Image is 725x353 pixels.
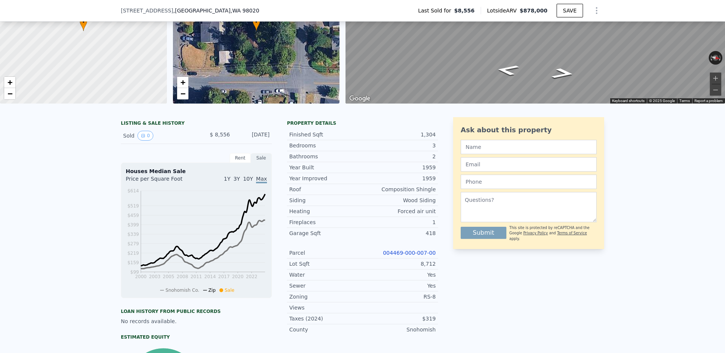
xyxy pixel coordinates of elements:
span: Zip [208,288,216,293]
div: Lot Sqft [289,260,362,268]
a: 004469-000-007-00 [383,250,436,256]
button: Submit [461,227,506,239]
div: Ask about this property [461,125,597,135]
tspan: 2003 [149,274,160,279]
a: Zoom in [177,77,188,88]
a: Terms (opens in new tab) [679,99,690,103]
div: Sewer [289,282,362,290]
div: 1959 [362,175,436,182]
div: Price per Square Foot [126,175,196,187]
div: Rent [230,153,251,163]
div: Year Built [289,164,362,171]
div: Yes [362,271,436,279]
div: County [289,326,362,333]
div: Zoning [289,293,362,300]
div: Forced air unit [362,207,436,215]
div: Wood Siding [362,197,436,204]
button: Rotate counterclockwise [709,51,713,65]
div: Garage Sqft [289,229,362,237]
tspan: $399 [127,222,139,228]
tspan: 2022 [246,274,258,279]
tspan: 2008 [177,274,188,279]
path: Go South, 97th Ave W [486,62,529,78]
div: 418 [362,229,436,237]
div: Siding [289,197,362,204]
div: Houses Median Sale [126,167,267,175]
div: Taxes (2024) [289,315,362,322]
div: Loan history from public records [121,308,272,314]
div: Bedrooms [289,142,362,149]
tspan: $99 [130,269,139,275]
div: Yes [362,282,436,290]
span: • [80,19,87,26]
button: View historical data [137,131,153,141]
a: Privacy Policy [523,231,548,235]
a: Terms of Service [557,231,587,235]
span: © 2025 Google [649,99,675,103]
div: • [253,18,260,31]
button: Rotate clockwise [719,51,723,65]
span: $8,556 [454,7,475,14]
button: Zoom in [710,73,721,84]
span: [STREET_ADDRESS] [121,7,173,14]
div: Heating [289,207,362,215]
tspan: $339 [127,232,139,237]
span: Lotside ARV [487,7,520,14]
input: Email [461,157,597,172]
div: Parcel [289,249,362,257]
div: Sale [251,153,272,163]
div: Estimated Equity [121,334,272,340]
div: Year Improved [289,175,362,182]
div: 1 [362,218,436,226]
span: Sale [225,288,234,293]
tspan: 2017 [218,274,230,279]
div: 1959 [362,164,436,171]
div: Sold [123,131,190,141]
a: Zoom out [4,88,15,99]
div: [DATE] [236,131,270,141]
div: Views [289,304,362,311]
span: 3Y [233,176,240,182]
a: Report a problem [694,99,723,103]
span: Last Sold for [418,7,454,14]
div: LISTING & SALE HISTORY [121,120,272,128]
div: Water [289,271,362,279]
a: Zoom in [4,77,15,88]
img: Google [347,94,372,104]
tspan: 2020 [232,274,244,279]
tspan: $519 [127,203,139,209]
div: • [80,18,87,31]
tspan: $459 [127,213,139,218]
button: Show Options [589,3,604,18]
div: This site is protected by reCAPTCHA and the Google and apply. [509,225,597,242]
div: 1,304 [362,131,436,138]
tspan: 2014 [204,274,216,279]
button: SAVE [557,4,583,17]
span: $ 8,556 [210,132,230,138]
div: Composition Shingle [362,186,436,193]
input: Name [461,140,597,154]
path: Go North, 97th Ave W [542,65,584,82]
span: • [253,19,260,26]
tspan: 2011 [190,274,202,279]
span: $878,000 [520,8,548,14]
div: Property details [287,120,438,126]
tspan: $159 [127,260,139,265]
div: 3 [362,142,436,149]
div: No records available. [121,317,272,325]
span: , WA 98020 [230,8,259,14]
span: Snohomish Co. [165,288,199,293]
tspan: $614 [127,188,139,194]
button: Reset the view [708,54,723,62]
tspan: 2000 [135,274,147,279]
span: Max [256,176,267,183]
span: , [GEOGRAPHIC_DATA] [173,7,259,14]
div: Finished Sqft [289,131,362,138]
span: + [180,77,185,87]
a: Zoom out [177,88,188,99]
div: 2 [362,153,436,160]
span: − [180,89,185,98]
span: − [8,89,12,98]
div: RS-8 [362,293,436,300]
div: $319 [362,315,436,322]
